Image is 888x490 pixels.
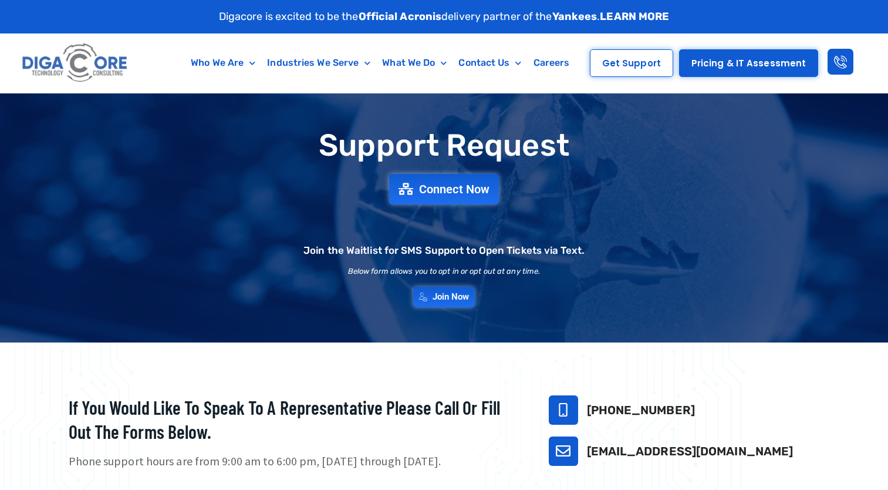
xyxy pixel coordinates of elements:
[185,49,261,76] a: Who We Are
[389,174,499,204] a: Connect Now
[376,49,453,76] a: What We Do
[39,129,849,162] h1: Support Request
[419,183,489,195] span: Connect Now
[602,59,661,68] span: Get Support
[178,49,582,76] nav: Menu
[453,49,527,76] a: Contact Us
[679,49,818,77] a: Pricing & IT Assessment
[219,9,670,25] p: Digacore is excited to be the delivery partner of the .
[433,293,470,301] span: Join Now
[413,287,475,307] a: Join Now
[348,267,541,275] h2: Below form allows you to opt in or opt out at any time.
[261,49,376,76] a: Industries We Serve
[19,39,131,87] img: Digacore logo 1
[552,10,597,23] strong: Yankees
[69,453,519,470] p: Phone support hours are from 9:00 am to 6:00 pm, [DATE] through [DATE].
[600,10,669,23] a: LEARN MORE
[587,444,794,458] a: [EMAIL_ADDRESS][DOMAIN_NAME]
[691,59,806,68] span: Pricing & IT Assessment
[528,49,576,76] a: Careers
[303,246,585,256] h2: Join the Waitlist for SMS Support to Open Tickets via Text.
[549,395,578,425] a: 732-646-5725
[549,437,578,466] a: support@digacore.com
[69,395,519,444] h2: If you would like to speak to a representative please call or fill out the forms below.
[359,10,442,23] strong: Official Acronis
[587,403,695,417] a: [PHONE_NUMBER]
[590,49,673,77] a: Get Support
